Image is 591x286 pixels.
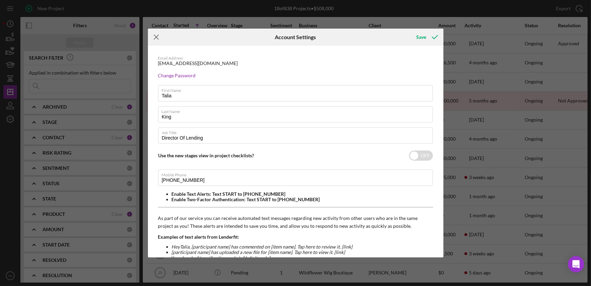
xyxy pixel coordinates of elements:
p: As part of our service you can receive automated text messages regarding new activity from other ... [158,214,433,230]
li: Hey Talia , [participant name] has commented on [item name]. Tap here to review it. [link] [172,244,433,250]
label: Last Name [162,107,433,114]
p: Examples of text alerts from Lenderfit: [158,233,433,241]
h6: Account Settings [275,34,316,40]
label: First Name [162,85,433,93]
label: Job Title [162,128,433,135]
div: Open Intercom Messenger [568,256,584,272]
div: Change Password [158,73,433,78]
li: Enable Text Alerts: Text START to [PHONE_NUMBER] [172,191,433,197]
li: [participant name] has uploaded a new file for [item name]. Tap here to view it. [link] [172,250,433,255]
button: Save [410,30,443,44]
div: Email Address [158,56,433,61]
label: Use the new stages view in project checklists? [158,153,254,158]
div: Save [417,30,426,44]
li: Enable Two-Factor Authentication: Text START to [PHONE_NUMBER] [172,197,433,202]
div: [EMAIL_ADDRESS][DOMAIN_NAME] [158,61,238,66]
li: Your Lenderfit verification code is [6 digit code] [172,255,433,261]
label: Mobile Phone [162,170,433,177]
